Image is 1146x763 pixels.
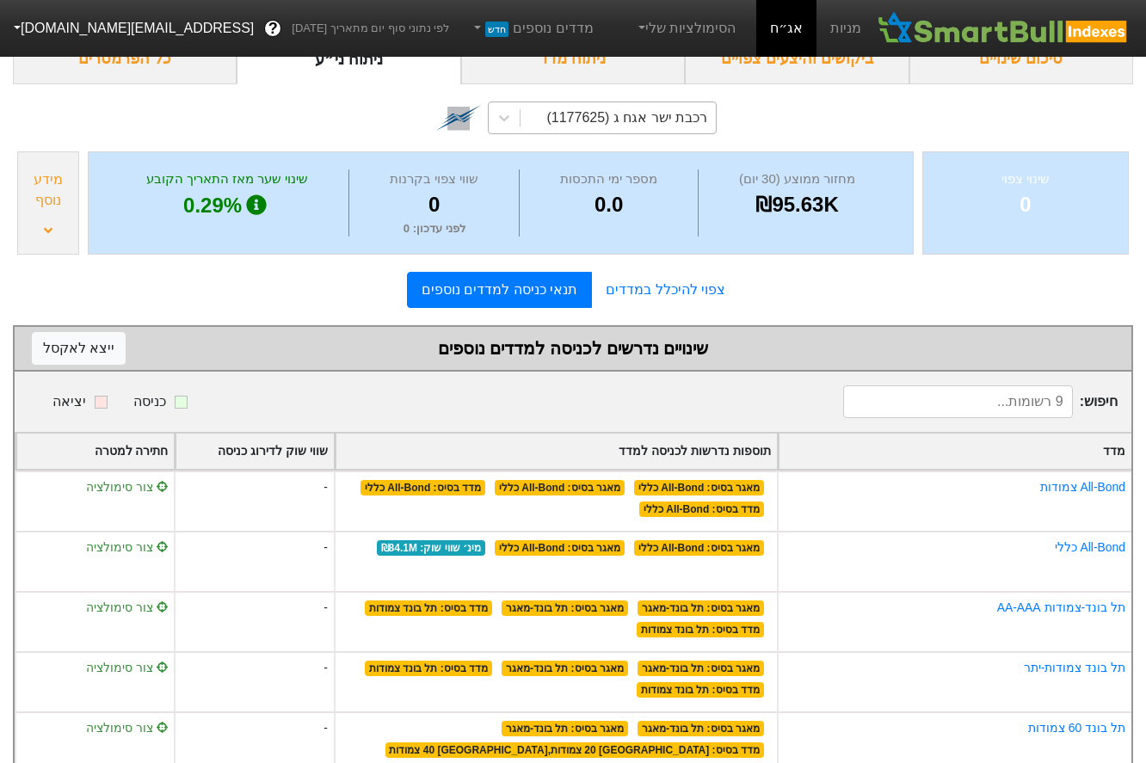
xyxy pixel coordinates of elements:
span: מאגר בסיס : All-Bond כללי [634,540,764,556]
a: הסימולציות שלי [628,11,743,46]
span: ? [268,17,278,40]
a: תל בונד-צמודות AA-AAA [997,600,1125,614]
div: Toggle SortBy [336,434,777,469]
a: תל בונד צמודות-יתר [1024,661,1125,674]
a: All-Bond כללי [1055,540,1125,554]
img: SmartBull [875,11,1132,46]
input: 9 רשומות... [843,385,1072,418]
a: מדדים נוספיםחדש [464,11,601,46]
span: מדד בסיס : תל בונד צמודות [637,682,764,698]
div: Toggle SortBy [16,434,174,469]
span: צור סימולציה [86,480,169,494]
div: 0.0 [524,189,693,220]
span: מאגר בסיס : All-Bond כללי [634,480,764,495]
div: שינויים נדרשים לכניסה למדדים נוספים [32,335,1114,361]
span: מאגר בסיס : All-Bond כללי [495,480,625,495]
div: 0.29% [110,189,344,222]
span: מאגר בסיס : תל בונד-מאגר [502,661,628,676]
div: מחזור ממוצע (30 יום) [703,169,891,189]
div: ₪95.63K [703,189,891,220]
span: צור סימולציה [86,540,169,554]
span: מדד בסיס : תל בונד צמודות [637,622,764,637]
div: שווי צפוי בקרנות [354,169,514,189]
a: תנאי כניסה למדדים נוספים [407,272,592,308]
div: כניסה [133,391,166,412]
div: יציאה [52,391,86,412]
a: תל בונד 60 צמודות [1028,721,1125,735]
span: חיפוש : [843,385,1118,418]
span: צור סימולציה [86,721,169,735]
span: מדד בסיס : תל בונד צמודות [365,661,492,676]
span: מאגר בסיס : תל בונד-מאגר [638,600,764,616]
div: לפני עדכון : 0 [354,220,514,237]
div: סיכום שינויים [909,34,1133,84]
div: ניתוח ני״ע [237,34,460,84]
div: ביקושים והיצעים צפויים [685,34,909,84]
span: לפי נתוני סוף יום מתאריך [DATE] [292,20,449,37]
div: Toggle SortBy [779,434,1131,469]
div: מספר ימי התכסות [524,169,693,189]
a: צפוי להיכלל במדדים [592,273,739,307]
span: מאגר בסיס : All-Bond כללי [495,540,625,556]
span: צור סימולציה [86,600,169,614]
span: מדד בסיס : All-Bond כללי [639,501,764,517]
div: רכבת ישר אגח ג (1177625) [546,108,707,128]
div: - [174,471,333,531]
span: מאגר בסיס : תל בונד-מאגר [502,600,628,616]
span: מאגר בסיס : תל בונד-מאגר [638,721,764,736]
button: ייצא לאקסל [32,332,126,365]
div: כל הפרמטרים [13,34,237,84]
div: שינוי צפוי [945,169,1106,189]
span: מדד בסיס : [GEOGRAPHIC_DATA] 20 צמודות,[GEOGRAPHIC_DATA] 40 צמודות [385,742,764,758]
span: מאגר בסיס : תל בונד-מאגר [502,721,628,736]
span: מדד בסיס : All-Bond כללי [360,480,485,495]
div: - [174,651,333,711]
div: 0 [945,189,1106,220]
span: חדש [485,22,508,37]
img: tase link [436,95,481,140]
span: צור סימולציה [86,661,169,674]
div: מידע נוסף [22,169,74,211]
div: - [174,531,333,591]
span: מינ׳ שווי שוק : ₪84.1M [377,540,485,556]
span: מדד בסיס : תל בונד צמודות [365,600,492,616]
div: שינוי שער מאז התאריך הקובע [110,169,344,189]
div: 0 [354,189,514,220]
span: מאגר בסיס : תל בונד-מאגר [638,661,764,676]
a: All-Bond צמודות [1040,480,1125,494]
div: ניתוח מדד [461,34,685,84]
div: - [174,591,333,651]
div: Toggle SortBy [176,434,333,469]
